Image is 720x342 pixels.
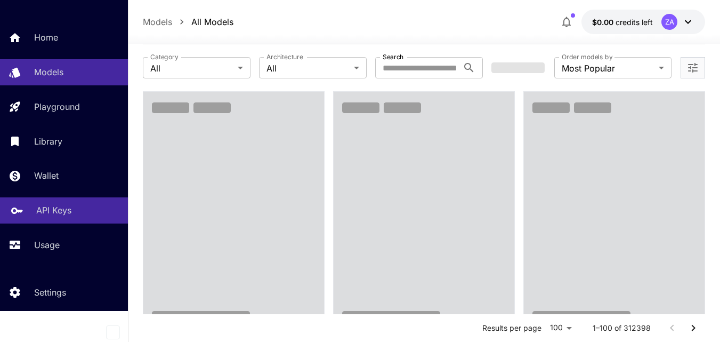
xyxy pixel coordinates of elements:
[482,323,541,333] p: Results per page
[562,52,612,61] label: Order models by
[191,15,233,28] a: All Models
[266,52,303,61] label: Architecture
[34,286,66,299] p: Settings
[592,18,616,27] span: $0.00
[581,10,705,34] button: $0.00ZA
[383,52,403,61] label: Search
[266,62,350,75] span: All
[34,100,80,113] p: Playground
[143,15,233,28] nav: breadcrumb
[562,62,654,75] span: Most Popular
[592,17,653,28] div: $0.00
[36,204,71,217] p: API Keys
[686,61,699,75] button: Open more filters
[114,323,128,342] div: Collapse sidebar
[34,66,63,78] p: Models
[616,18,653,27] span: credits left
[150,52,179,61] label: Category
[34,238,60,251] p: Usage
[683,317,704,339] button: Go to next page
[546,320,576,336] div: 100
[34,31,58,44] p: Home
[34,169,59,182] p: Wallet
[143,15,172,28] a: Models
[34,135,62,148] p: Library
[150,62,233,75] span: All
[593,323,651,333] p: 1–100 of 312398
[106,325,120,339] button: Collapse sidebar
[661,14,677,30] div: ZA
